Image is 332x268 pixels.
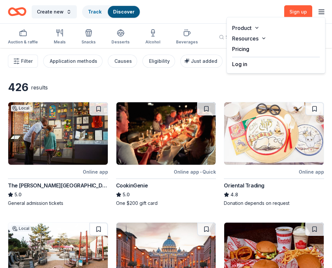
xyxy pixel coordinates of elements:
[50,57,97,65] div: Application methods
[142,55,175,68] button: Eligibility
[15,191,21,199] span: 5.0
[8,55,38,68] button: Filter
[8,102,108,207] a: Image for The Walt Disney MuseumLocalOnline appThe [PERSON_NAME][GEOGRAPHIC_DATA]5.0General admis...
[114,57,132,65] div: Causes
[224,102,324,165] img: Image for Oriental Trading
[289,9,307,14] span: Sign up
[123,191,130,199] span: 5.0
[8,200,108,207] div: General admission tickets
[191,58,217,64] span: Just added
[82,5,140,18] button: TrackDiscover
[8,182,108,189] div: The [PERSON_NAME][GEOGRAPHIC_DATA]
[111,39,130,45] div: Desserts
[8,81,28,94] div: 426
[180,55,223,68] button: Just added
[116,200,216,207] div: One $200 gift card
[284,5,312,18] a: Sign up
[8,26,38,48] button: Auction & raffle
[176,26,198,48] button: Beverages
[8,4,26,19] a: Home
[116,102,216,207] a: Image for CookinGenieOnline app•QuickCookinGenie5.0One $200 gift card
[200,169,201,175] span: •
[21,57,33,65] span: Filter
[31,84,48,91] div: results
[108,55,137,68] button: Causes
[232,46,249,52] a: Pricing
[116,102,216,165] img: Image for CookinGenie
[54,26,66,48] button: Meals
[232,60,247,68] button: Log in
[230,191,238,199] span: 4.8
[37,8,64,16] span: Create new
[11,225,31,232] div: Local
[111,26,130,48] button: Desserts
[299,168,324,176] div: Online app
[43,55,103,68] button: Application methods
[81,26,96,48] button: Snacks
[11,105,31,111] div: Local
[174,168,216,176] div: Online app Quick
[83,168,108,176] div: Online app
[116,182,148,189] div: CookinGenie
[8,39,38,45] div: Auction & raffle
[227,33,325,44] button: Resources
[113,9,135,14] a: Discover
[227,23,325,33] button: Product
[81,39,96,45] div: Snacks
[224,182,264,189] div: Oriental Trading
[176,39,198,45] div: Beverages
[54,39,66,45] div: Meals
[8,102,108,165] img: Image for The Walt Disney Museum
[145,26,160,48] button: Alcohol
[224,200,324,207] div: Donation depends on request
[224,102,324,207] a: Image for Oriental TradingOnline appOriental Trading4.8Donation depends on request
[32,5,77,18] button: Create new
[145,39,160,45] div: Alcohol
[88,9,101,14] a: Track
[149,57,170,65] div: Eligibility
